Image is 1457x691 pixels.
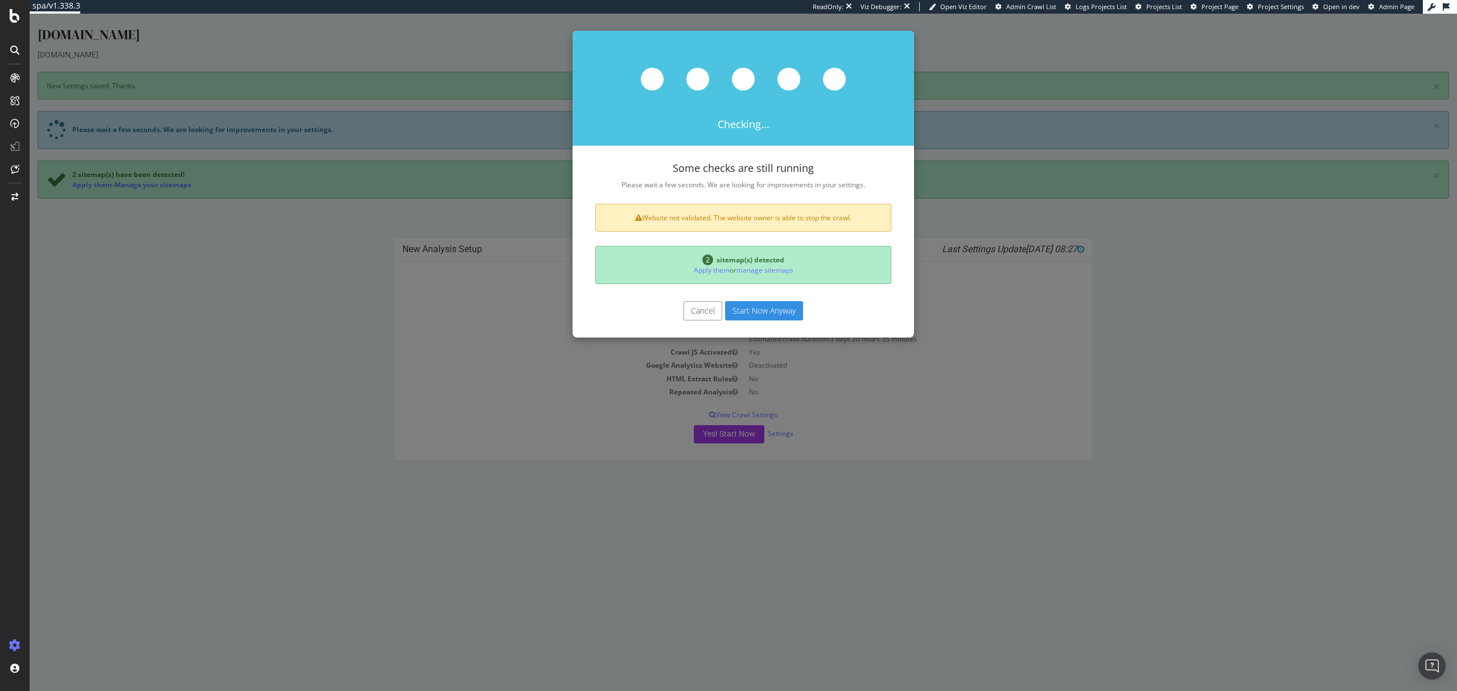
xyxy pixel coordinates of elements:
p: Please wait a few seconds. We are looking for improvements in your settings. [566,166,862,176]
span: Project Settings [1258,2,1304,11]
a: Open Viz Editor [929,2,987,11]
a: Project Page [1191,2,1238,11]
span: Admin Crawl List [1006,2,1056,11]
span: sitemap(s) detected [687,241,755,251]
button: Start Now Anyway [695,287,773,307]
h4: Some checks are still running [566,149,862,161]
div: Checking... [543,17,884,132]
span: Project Page [1201,2,1238,11]
p: or [575,252,853,261]
button: Cancel [654,287,693,307]
span: Projects List [1146,2,1182,11]
span: Open Viz Editor [940,2,987,11]
a: Apply them [664,252,700,261]
a: manage sitemaps [707,252,764,261]
span: Admin Page [1379,2,1414,11]
div: Open Intercom Messenger [1418,652,1446,680]
a: Project Settings [1247,2,1304,11]
span: Open in dev [1323,2,1360,11]
span: Logs Projects List [1076,2,1127,11]
div: Viz Debugger: [861,2,902,11]
a: Admin Crawl List [995,2,1056,11]
a: Logs Projects List [1065,2,1127,11]
a: Admin Page [1368,2,1414,11]
div: Website not validated. The website owner is able to stop the crawl. [566,190,862,218]
a: Projects List [1135,2,1182,11]
div: ReadOnly: [813,2,843,11]
a: Open in dev [1312,2,1360,11]
span: 2 [673,241,684,252]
